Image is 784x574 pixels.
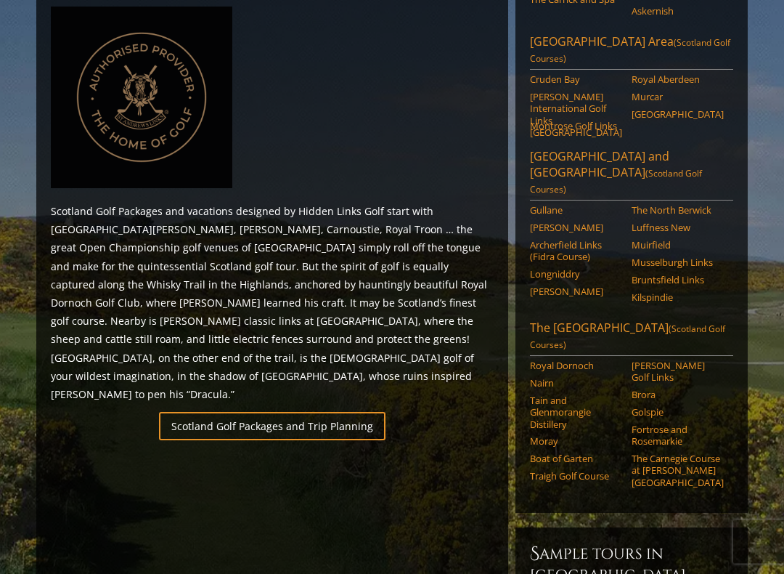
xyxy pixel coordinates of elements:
a: [GEOGRAPHIC_DATA] [632,109,724,121]
a: [PERSON_NAME] [530,222,622,234]
a: The Carnegie Course at [PERSON_NAME][GEOGRAPHIC_DATA] [632,453,724,489]
a: Royal Aberdeen [632,74,724,86]
a: [GEOGRAPHIC_DATA] Area(Scotland Golf Courses) [530,34,733,70]
a: Scotland Golf Packages and Trip Planning [159,413,385,441]
a: Moray [530,436,622,448]
a: Nairn [530,378,622,389]
a: Askernish [632,6,724,17]
a: Kilspindie [632,292,724,304]
a: [GEOGRAPHIC_DATA] and [GEOGRAPHIC_DATA](Scotland Golf Courses) [530,149,733,201]
a: [PERSON_NAME] Golf Links [632,360,724,384]
a: Murcar [632,92,724,103]
p: Scotland Golf Packages and vacations designed by Hidden Links Golf start with [GEOGRAPHIC_DATA][P... [51,203,494,404]
a: Luffness New [632,222,724,234]
a: Bruntsfield Links [632,275,724,286]
a: Fortrose and Rosemarkie [632,424,724,448]
a: Muirfield [632,240,724,251]
a: The North Berwick [632,205,724,217]
a: Longniddry [530,269,622,280]
a: Traigh Golf Course [530,471,622,482]
a: Boat of Garten [530,453,622,465]
a: The [GEOGRAPHIC_DATA](Scotland Golf Courses) [530,320,733,357]
a: Royal Dornoch [530,360,622,372]
a: Brora [632,389,724,401]
a: [PERSON_NAME] [530,286,622,298]
a: Musselburgh Links [632,257,724,269]
a: Gullane [530,205,622,217]
a: Archerfield Links (Fidra Course) [530,240,622,264]
a: Cruden Bay [530,74,622,86]
a: Tain and Glenmorangie Distillery [530,395,622,431]
a: [PERSON_NAME] International Golf Links [GEOGRAPHIC_DATA] [530,92,622,139]
a: Montrose Golf Links [530,121,622,132]
a: Golspie [632,407,724,419]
